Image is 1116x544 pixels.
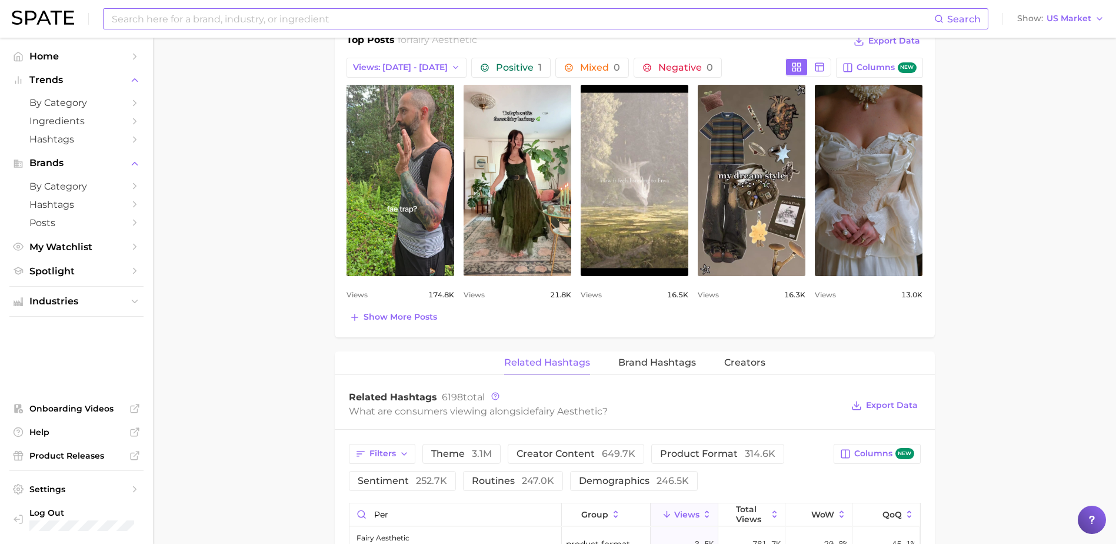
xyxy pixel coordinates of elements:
a: Spotlight [9,262,144,280]
button: ShowUS Market [1014,11,1107,26]
a: Ingredients [9,112,144,130]
a: Help [9,423,144,441]
span: Views [815,288,836,302]
span: Brand Hashtags [618,357,696,368]
span: new [895,448,914,459]
span: by Category [29,97,124,108]
span: 252.7k [416,475,447,486]
span: demographics [579,476,689,486]
span: 174.8k [428,288,454,302]
span: 16.3k [784,288,805,302]
span: 3.1m [472,448,492,459]
button: Industries [9,293,144,310]
h1: Top Posts [347,33,395,51]
span: Brands [29,158,124,168]
span: Views: [DATE] - [DATE] [353,62,448,72]
span: Related Hashtags [504,357,590,368]
img: SPATE [12,11,74,25]
span: Columns [857,62,916,74]
a: Hashtags [9,195,144,214]
span: Columns [854,448,914,459]
span: Hashtags [29,134,124,145]
span: Search [947,14,981,25]
a: by Category [9,94,144,112]
a: by Category [9,177,144,195]
span: Log Out [29,507,134,518]
span: Settings [29,484,124,495]
button: Columnsnew [834,444,920,464]
span: 246.5k [657,475,689,486]
button: Columnsnew [836,58,922,78]
span: 6198 [442,392,463,403]
a: Posts [9,214,144,232]
span: Home [29,51,124,62]
span: 247.0k [522,475,554,486]
span: 0 [707,62,713,73]
span: fairy aesthetic [535,406,602,417]
span: 13.0k [901,288,922,302]
span: Mixed [580,63,620,72]
span: QoQ [882,510,902,519]
span: 314.6k [745,448,775,459]
button: Trends [9,71,144,89]
span: creator content [517,449,635,459]
button: Export Data [851,33,922,49]
a: Log out. Currently logged in with e-mail fekpe@takasago.com. [9,504,144,535]
span: Filters [369,449,396,459]
button: Total Views [718,503,785,526]
span: Views [464,288,485,302]
span: Related Hashtags [349,392,437,403]
span: Total Views [736,505,767,523]
span: 0 [614,62,620,73]
span: Spotlight [29,266,124,277]
a: Home [9,47,144,65]
a: Onboarding Videos [9,400,144,417]
span: Product Releases [29,450,124,461]
span: Help [29,427,124,437]
span: Show more posts [364,312,437,322]
span: WoW [811,510,834,519]
span: My Watchlist [29,241,124,253]
span: 21.8k [550,288,571,302]
span: Export Data [868,36,920,46]
a: Settings [9,480,144,498]
span: routines [472,476,554,486]
span: Onboarding Videos [29,403,124,414]
span: Ingredients [29,115,124,127]
h2: for [398,33,477,51]
span: Hashtags [29,199,124,210]
span: 649.7k [602,448,635,459]
span: Views [347,288,368,302]
button: WoW [785,503,852,526]
span: theme [431,449,492,459]
span: new [898,62,917,74]
span: Views [698,288,719,302]
span: Trends [29,75,124,85]
span: total [442,392,485,403]
div: What are consumers viewing alongside ? [349,403,843,419]
span: product format [660,449,775,459]
button: Views: [DATE] - [DATE] [347,58,467,78]
span: fairy aesthetic [410,34,477,45]
span: Positive [496,63,542,72]
span: Export Data [866,400,918,410]
button: QoQ [852,503,920,526]
span: group [581,510,608,519]
span: Creators [724,357,765,368]
span: sentiment [358,476,447,486]
a: My Watchlist [9,238,144,256]
span: Posts [29,217,124,228]
a: Product Releases [9,447,144,465]
input: Search here for a brand, industry, or ingredient [111,9,934,29]
button: Show more posts [347,309,440,326]
button: Views [651,503,718,526]
span: Show [1017,15,1043,22]
button: Brands [9,154,144,172]
input: Search in category [349,503,561,526]
span: 16.5k [667,288,688,302]
span: Views [674,510,699,519]
button: group [562,503,651,526]
button: Filters [349,444,415,464]
span: Views [581,288,602,302]
span: 1 [538,62,542,73]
